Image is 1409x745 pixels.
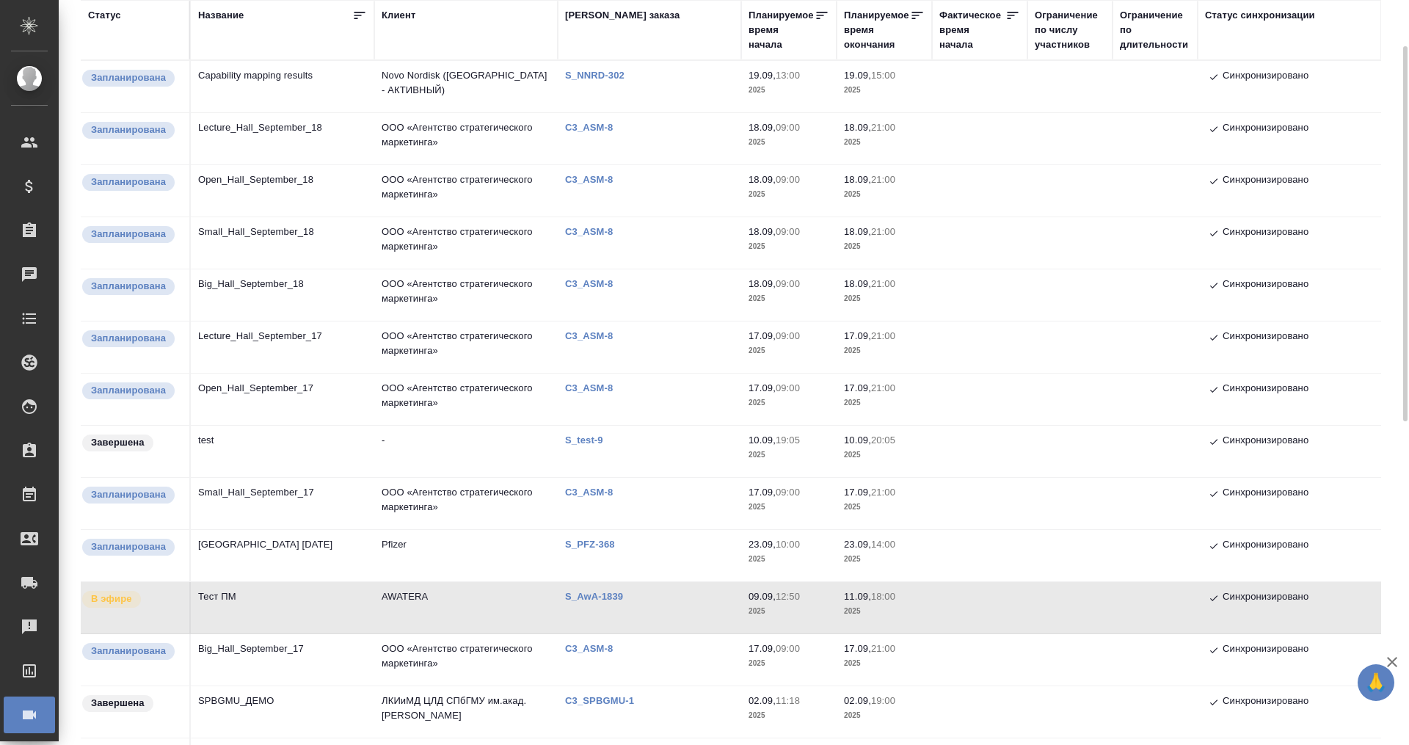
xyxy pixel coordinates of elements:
p: 11.09, [844,591,871,602]
p: Синхронизировано [1223,172,1308,190]
p: C3_ASM-8 [565,382,624,393]
p: 2025 [749,83,829,98]
td: Small_Hall_September_18 [191,217,374,269]
p: 2025 [749,396,829,410]
p: 2025 [749,448,829,462]
a: S_AwA-1839 [565,591,634,602]
p: 02.09, [844,695,871,706]
p: 2025 [749,187,829,202]
td: ООО «Агентство стратегического маркетинга» [374,634,558,686]
p: Синхронизировано [1223,433,1308,451]
p: 18.09, [844,226,871,237]
div: Планируемое время начала [749,8,815,52]
p: 18.09, [749,122,776,133]
p: Запланирована [91,175,166,189]
td: Open_Hall_September_18 [191,165,374,217]
div: Ограничение по длительности [1120,8,1190,52]
p: 17.09, [844,643,871,654]
p: 2025 [844,500,925,515]
p: 09.09, [749,591,776,602]
p: 2025 [749,604,829,619]
td: Тест ПМ [191,582,374,633]
td: Novo Nordisk ([GEOGRAPHIC_DATA] - АКТИВНЫЙ) [374,61,558,112]
div: [PERSON_NAME] заказа [565,8,680,23]
div: Клиент [382,8,415,23]
p: Синхронизировано [1223,329,1308,346]
p: 14:00 [871,539,895,550]
p: 02.09, [749,695,776,706]
p: 2025 [749,656,829,671]
a: S_test-9 [565,435,614,446]
p: C3_SPBGMU-1 [565,695,645,706]
p: Запланирована [91,539,166,554]
p: 21:00 [871,174,895,185]
p: Синхронизировано [1223,589,1308,607]
a: C3_ASM-8 [565,226,624,237]
td: ООО «Агентство стратегического маркетинга» [374,269,558,321]
p: 17.09, [749,643,776,654]
p: 10:00 [776,539,800,550]
a: C3_ASM-8 [565,174,624,185]
a: S_NNRD-302 [565,70,636,81]
td: - [374,426,558,477]
p: Синхронизировано [1223,694,1308,711]
td: Capability mapping results [191,61,374,112]
span: 🙏 [1364,667,1388,698]
p: Запланирована [91,487,166,502]
p: Синхронизировано [1223,485,1308,503]
p: 19:00 [871,695,895,706]
p: 10.09, [749,435,776,446]
p: 19.09, [844,70,871,81]
p: 2025 [844,344,925,358]
p: Запланирована [91,227,166,241]
p: Запланирована [91,331,166,346]
p: 2025 [844,708,925,723]
p: 18:00 [871,591,895,602]
p: Запланирована [91,383,166,398]
a: C3_ASM-8 [565,122,624,133]
p: Синхронизировано [1223,381,1308,399]
a: C3_ASM-8 [565,487,624,498]
p: 11:18 [776,695,800,706]
p: 2025 [749,344,829,358]
button: 🙏 [1358,664,1394,701]
td: ООО «Агентство стратегического маркетинга» [374,478,558,529]
p: Синхронизировано [1223,277,1308,294]
p: 18.09, [844,278,871,289]
td: ЛКИиМД ЦЛД СПбГМУ им.акад. [PERSON_NAME] [374,686,558,738]
td: Open_Hall_September_17 [191,374,374,425]
p: 2025 [844,604,925,619]
p: Синхронизировано [1223,120,1308,138]
p: 09:00 [776,174,800,185]
p: 21:00 [871,487,895,498]
p: Завершена [91,696,145,711]
p: 2025 [749,291,829,306]
p: 2025 [749,239,829,254]
div: Фактическое время начала [939,8,1005,52]
td: AWATERA [374,582,558,633]
p: 09:00 [776,278,800,289]
p: 09:00 [776,643,800,654]
td: [GEOGRAPHIC_DATA] [DATE] [191,530,374,581]
p: 23.09, [844,539,871,550]
p: 17.09, [844,487,871,498]
p: Запланирована [91,644,166,658]
p: 2025 [844,448,925,462]
td: Big_Hall_September_18 [191,269,374,321]
p: C3_ASM-8 [565,330,624,341]
p: 2025 [749,708,829,723]
a: C3_ASM-8 [565,643,624,654]
p: 18.09, [749,174,776,185]
div: Ограничение по числу участников [1035,8,1105,52]
td: Small_Hall_September_17 [191,478,374,529]
td: Big_Hall_September_17 [191,634,374,686]
td: Lecture_Hall_September_18 [191,113,374,164]
td: ООО «Агентство стратегического маркетинга» [374,321,558,373]
p: 21:00 [871,278,895,289]
td: ООО «Агентство стратегического маркетинга» [374,165,558,217]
